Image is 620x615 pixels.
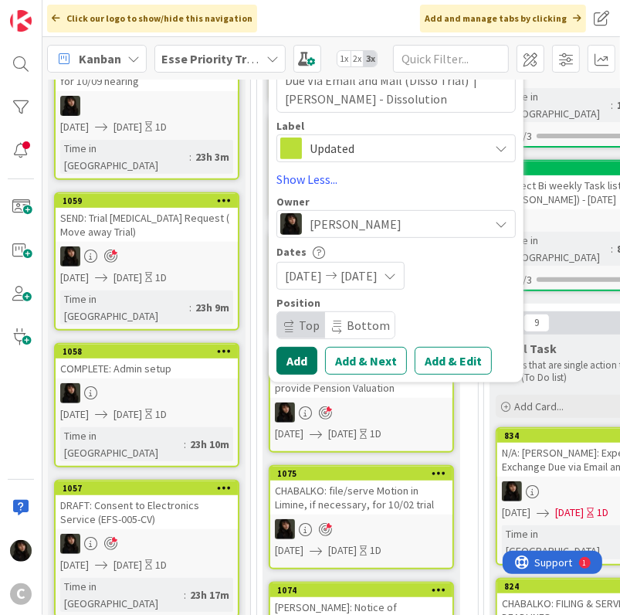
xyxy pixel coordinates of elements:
span: : [184,586,186,603]
div: 1075 [270,467,452,481]
div: 1075 [277,468,452,479]
button: Add & Next [325,347,407,375]
div: 1059SEND: Trial [MEDICAL_DATA] Request ( Move away Trial) [56,194,238,242]
span: Add Card... [514,399,564,413]
span: [DATE] [328,426,357,442]
span: Updated [310,138,481,159]
span: [DATE] [275,426,303,442]
div: 1D [370,542,381,559]
div: Click our logo to show/hide this navigation [47,5,257,32]
img: ES [275,403,295,423]
span: [DATE] [60,406,89,423]
div: ES [56,383,238,403]
img: ES [60,246,80,267]
div: 23h 10m [186,436,233,453]
span: [DATE] [275,542,303,559]
span: Top [299,318,320,333]
span: 3x [364,51,377,66]
div: 1D [370,426,381,442]
img: ES [60,383,80,403]
div: 1 [80,6,84,19]
a: ASK CLIENT: If court reporter wanted for 10/09 hearingES[DATE][DATE]1DTime in [GEOGRAPHIC_DATA]:2... [54,42,239,180]
div: 1059 [63,195,238,206]
div: ES [56,534,238,554]
span: Legal Task [496,341,557,356]
div: 23h 3m [191,148,233,165]
div: Time in [GEOGRAPHIC_DATA] [60,291,189,324]
div: CHABALKO: file/serve Motion in Limine, if necessary, for 10/02 trial [270,481,452,515]
span: [DATE] [60,557,89,573]
span: Owner [276,196,310,207]
span: [DATE] [113,406,142,423]
span: [PERSON_NAME] [310,215,401,233]
button: Add & Edit [415,347,492,375]
div: 1D [597,505,608,521]
a: Show Less... [276,170,516,189]
div: Time in [GEOGRAPHIC_DATA] [60,140,189,174]
span: [DATE] [502,505,530,521]
span: [DATE] [113,119,142,135]
a: 1059SEND: Trial [MEDICAL_DATA] Request ( Move away Trial)ES[DATE][DATE]1DTime in [GEOGRAPHIC_DATA... [54,192,239,331]
div: 1D [155,557,167,573]
span: Support [32,2,70,21]
div: 1058COMPLETE: Admin setup [56,345,238,379]
span: Dates [276,246,307,257]
div: [PERSON_NAME]: [PERSON_NAME] to provide Pension Valuation [270,364,452,398]
div: Time in [GEOGRAPHIC_DATA] [60,578,184,612]
div: ES [270,403,452,423]
a: 1058COMPLETE: Admin setupES[DATE][DATE]1DTime in [GEOGRAPHIC_DATA]:23h 10m [54,343,239,467]
div: 23h 17m [186,586,233,603]
span: [DATE] [328,542,357,559]
div: 1057 [63,483,238,494]
div: 23h 9m [191,299,233,316]
img: ES [10,540,32,562]
div: Time in [GEOGRAPHIC_DATA] [502,88,611,122]
span: 0/3 [517,272,532,288]
span: 0/3 [517,128,532,144]
img: Visit kanbanzone.com [10,10,32,32]
span: : [184,436,186,453]
textarea: N/A: [PERSON_NAME]: Expert Exchange Due Via Email and Mail (Disso Trial) | [PERSON_NAME] - Dissol... [276,48,516,113]
img: ES [275,519,295,539]
span: Position [276,297,320,308]
span: : [189,148,191,165]
div: 1059 [56,194,238,208]
img: ES [280,213,302,235]
div: 1D [155,270,167,286]
div: 1075CHABALKO: file/serve Motion in Limine, if necessary, for 10/02 trial [270,467,452,515]
span: : [189,299,191,316]
div: 1074 [270,583,452,597]
div: 1058 [63,346,238,357]
span: [DATE] [60,270,89,286]
div: 1057 [56,481,238,495]
div: 1D [155,406,167,423]
span: : [611,240,613,257]
a: 1076[PERSON_NAME]: [PERSON_NAME] to provide Pension ValuationES[DATE][DATE]1D [269,348,454,453]
span: [DATE] [285,267,322,285]
div: Time in [GEOGRAPHIC_DATA] [60,427,184,461]
span: 2x [351,51,364,66]
span: : [611,97,613,114]
span: [DATE] [113,557,142,573]
input: Quick Filter... [393,45,509,73]
div: DRAFT: Consent to Electronics Service (EFS-005-CV) [56,495,238,529]
a: 1075CHABALKO: file/serve Motion in Limine, if necessary, for 10/02 trialES[DATE][DATE]1D [269,465,454,569]
span: 9 [523,314,550,332]
span: [DATE] [60,119,89,135]
div: Time in [GEOGRAPHIC_DATA] [502,232,611,266]
span: Bottom [347,318,390,333]
div: 1074 [277,585,452,596]
div: 1058 [56,345,238,358]
span: [DATE] [113,270,142,286]
span: Kanban [79,49,121,68]
div: ES [56,96,238,116]
span: [DATE] [555,505,584,521]
button: Add [276,347,317,375]
span: Label [276,121,304,131]
div: ES [270,519,452,539]
div: 1D [155,119,167,135]
img: ES [502,481,522,501]
img: ES [60,534,80,554]
div: ES [56,246,238,267]
div: C [10,583,32,605]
